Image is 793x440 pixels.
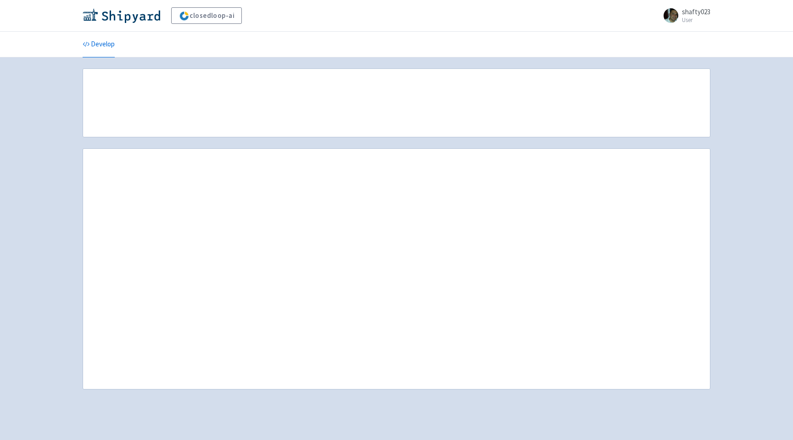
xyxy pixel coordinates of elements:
[682,17,710,23] small: User
[658,8,710,23] a: shafty023 User
[171,7,242,24] a: closedloop-ai
[83,32,115,57] a: Develop
[682,7,710,16] span: shafty023
[83,8,160,23] img: Shipyard logo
